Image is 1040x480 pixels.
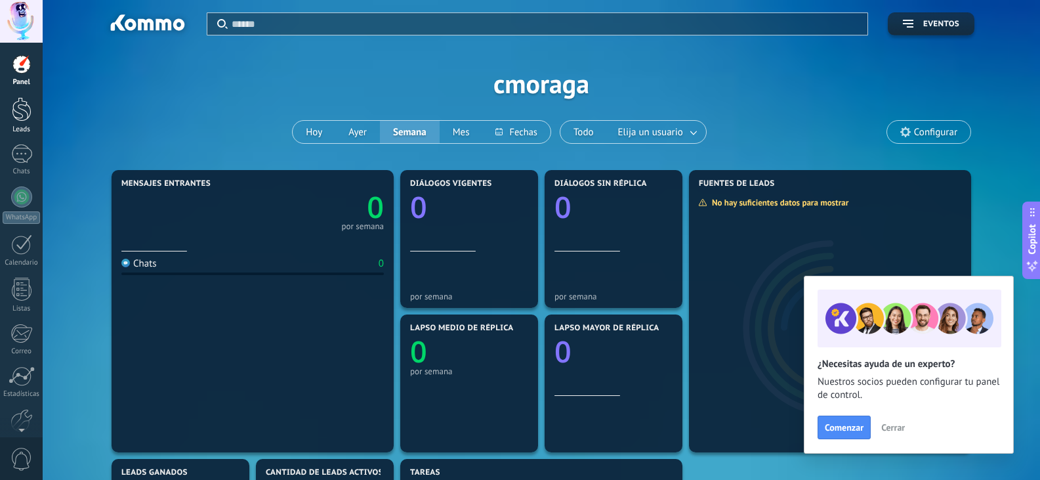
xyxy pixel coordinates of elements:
[818,358,1000,370] h2: ¿Necesitas ayuda de un experto?
[380,121,440,143] button: Semana
[3,390,41,399] div: Estadísticas
[554,187,572,227] text: 0
[410,187,427,227] text: 0
[875,418,911,437] button: Cerrar
[3,211,40,224] div: WhatsApp
[410,468,440,477] span: Tareas
[293,121,335,143] button: Hoy
[818,376,1000,402] span: Nuestros socios pueden configurar tu panel de control.
[607,121,706,143] button: Elija un usuario
[3,125,41,134] div: Leads
[554,332,572,372] text: 0
[410,324,514,333] span: Lapso medio de réplica
[482,121,550,143] button: Fechas
[3,78,41,87] div: Panel
[888,12,974,35] button: Eventos
[379,257,384,270] div: 0
[3,347,41,356] div: Correo
[121,259,130,267] img: Chats
[3,305,41,313] div: Listas
[121,257,157,270] div: Chats
[121,179,211,188] span: Mensajes entrantes
[554,324,659,333] span: Lapso mayor de réplica
[881,423,905,432] span: Cerrar
[554,292,673,301] div: por semana
[923,20,959,29] span: Eventos
[335,121,380,143] button: Ayer
[1026,224,1039,254] span: Copilot
[914,127,957,138] span: Configurar
[560,121,607,143] button: Todo
[818,416,871,439] button: Comenzar
[440,121,483,143] button: Mes
[121,468,188,477] span: Leads ganados
[410,292,528,301] div: por semana
[698,197,858,208] div: No hay suficientes datos para mostrar
[3,167,41,176] div: Chats
[410,179,492,188] span: Diálogos vigentes
[699,179,775,188] span: Fuentes de leads
[266,468,383,477] span: Cantidad de leads activos
[3,259,41,267] div: Calendario
[253,187,384,227] a: 0
[410,332,427,372] text: 0
[825,423,863,432] span: Comenzar
[367,187,384,227] text: 0
[341,223,384,230] div: por semana
[615,123,686,141] span: Elija un usuario
[410,366,528,376] div: por semana
[554,179,647,188] span: Diálogos sin réplica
